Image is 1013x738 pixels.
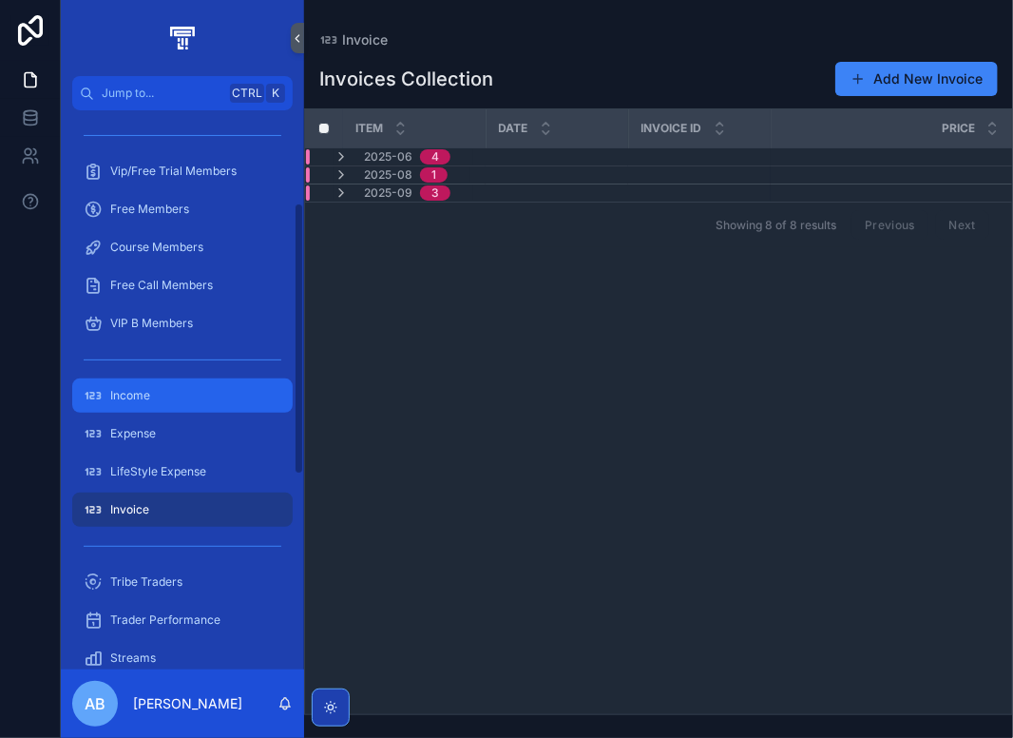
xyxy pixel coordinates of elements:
span: 2025-09 [364,185,412,201]
span: Expense [110,426,156,441]
button: Jump to...CtrlK [72,76,293,110]
a: Tribe Traders [72,565,293,599]
h1: Invoices Collection [319,66,493,92]
a: Course Members [72,230,293,264]
button: Add New Invoice [835,62,998,96]
span: Ctrl [230,84,264,103]
span: Invoice [110,502,149,517]
a: Invoice [319,30,388,49]
span: Showing 8 of 8 results [716,218,836,233]
span: Trader Performance [110,612,220,628]
a: LifeStyle Expense [72,455,293,489]
span: Price [942,121,975,136]
span: Course Members [110,240,203,255]
a: VIP B Members [72,306,293,340]
a: Free Members [72,192,293,226]
span: 2025-06 [364,149,412,165]
a: Streams [72,641,293,675]
span: AB [85,692,105,715]
span: Streams [110,651,156,666]
span: Free Members [110,202,189,217]
span: Income [110,388,150,403]
a: Vip/Free Trial Members [72,154,293,188]
span: Invoice ID [641,121,702,136]
div: scrollable content [61,110,304,670]
a: Income [72,379,293,413]
div: 3 [431,185,439,201]
a: Trader Performance [72,603,293,637]
span: Item [355,121,383,136]
span: Invoice [342,30,388,49]
span: VIP B Members [110,316,193,331]
span: Jump to... [102,86,222,101]
span: 2025-08 [364,167,412,183]
span: Vip/Free Trial Members [110,164,237,179]
img: App logo [166,23,198,53]
span: LifeStyle Expense [110,464,206,479]
span: Date [499,121,528,136]
a: Expense [72,417,293,451]
span: K [268,86,283,101]
span: Tribe Traders [110,574,182,590]
a: Free Call Members [72,268,293,302]
div: 4 [431,149,439,165]
a: Invoice [72,493,293,527]
span: Free Call Members [110,278,213,293]
div: 1 [431,167,436,183]
p: [PERSON_NAME] [133,694,242,713]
